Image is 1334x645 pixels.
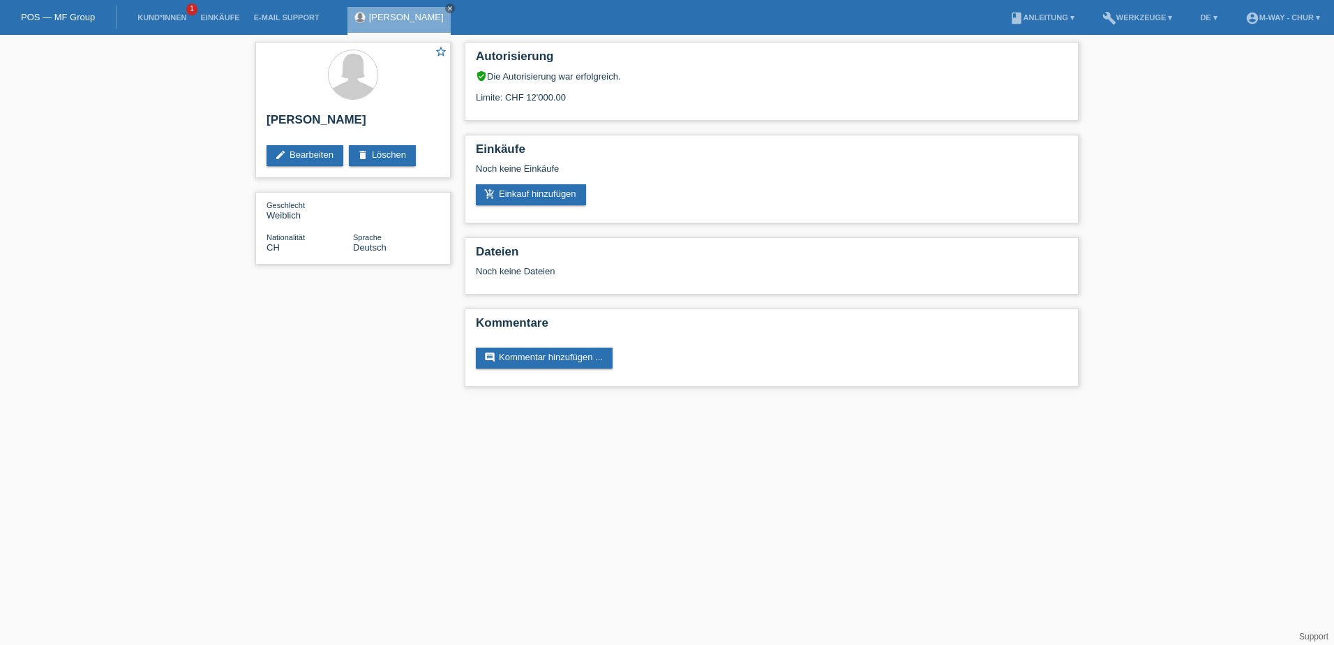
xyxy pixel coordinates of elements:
span: Deutsch [353,242,387,253]
i: star_border [435,45,447,58]
i: delete [357,149,368,161]
i: account_circle [1245,11,1259,25]
a: Kund*innen [130,13,193,22]
a: Einkäufe [193,13,246,22]
i: book [1010,11,1024,25]
a: POS — MF Group [21,12,95,22]
h2: Kommentare [476,316,1067,337]
a: add_shopping_cartEinkauf hinzufügen [476,184,586,205]
a: account_circlem-way - Chur ▾ [1238,13,1327,22]
a: E-Mail Support [247,13,327,22]
h2: Einkäufe [476,142,1067,163]
div: Noch keine Einkäufe [476,163,1067,184]
a: star_border [435,45,447,60]
a: commentKommentar hinzufügen ... [476,348,613,369]
a: editBearbeiten [267,145,343,166]
a: [PERSON_NAME] [369,12,444,22]
i: verified_user [476,71,487,82]
h2: Dateien [476,245,1067,266]
span: 1 [186,3,197,15]
i: add_shopping_cart [484,188,495,200]
i: close [447,5,454,12]
a: bookAnleitung ▾ [1003,13,1081,22]
h2: [PERSON_NAME] [267,113,440,134]
div: Noch keine Dateien [476,266,902,276]
a: buildWerkzeuge ▾ [1095,13,1180,22]
a: DE ▾ [1193,13,1224,22]
div: Limite: CHF 12'000.00 [476,82,1067,103]
a: Support [1299,632,1328,642]
span: Nationalität [267,233,305,242]
a: close [445,3,455,13]
div: Weiblich [267,200,353,221]
i: comment [484,352,495,363]
span: Schweiz [267,242,280,253]
div: Die Autorisierung war erfolgreich. [476,71,1067,82]
h2: Autorisierung [476,50,1067,71]
a: deleteLöschen [349,145,416,166]
i: build [1102,11,1116,25]
span: Geschlecht [267,201,305,209]
i: edit [275,149,286,161]
span: Sprache [353,233,382,242]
